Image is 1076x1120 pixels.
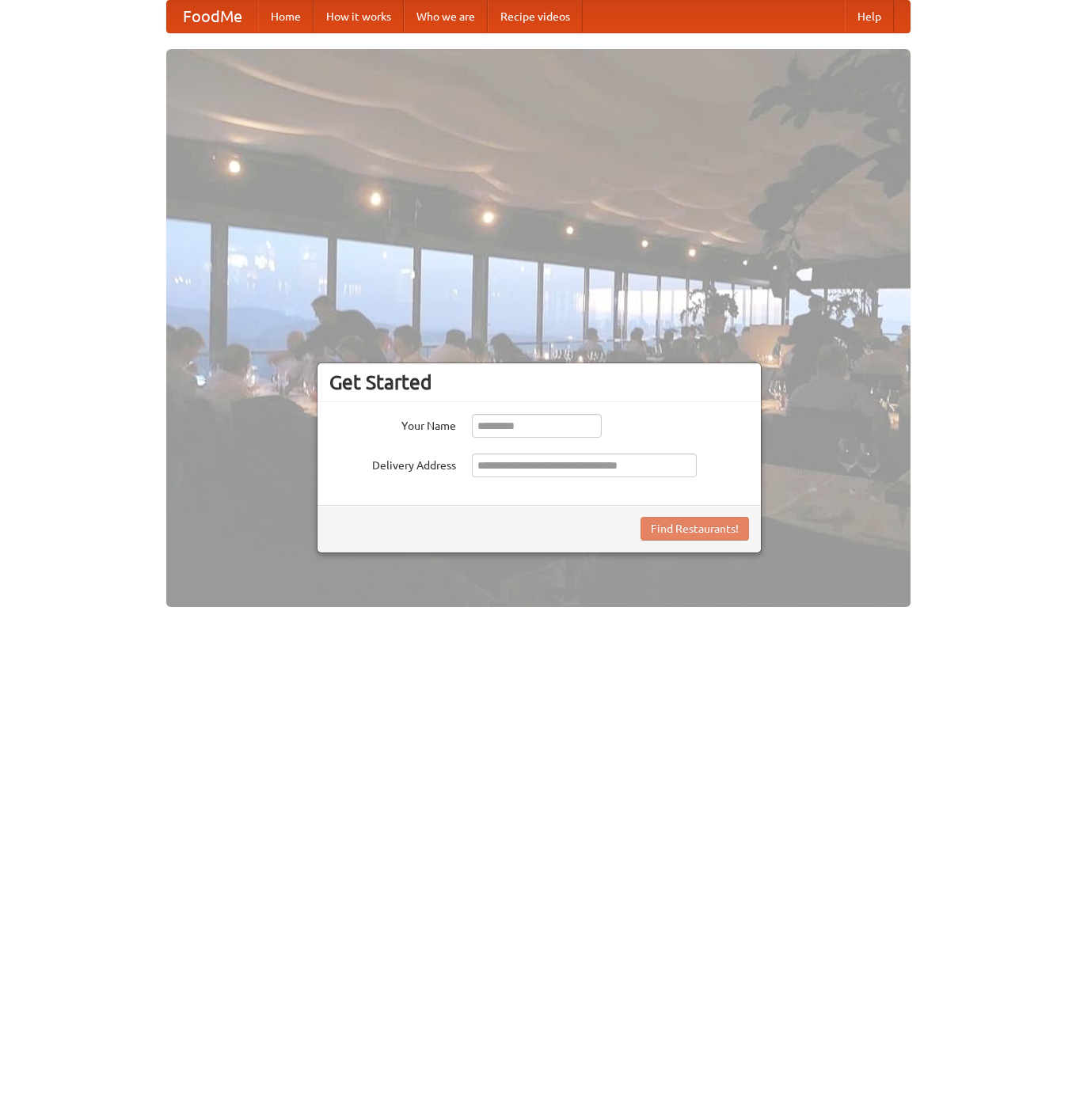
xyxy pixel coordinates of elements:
[404,1,488,32] a: Who we are
[167,1,258,32] a: FoodMe
[845,1,894,32] a: Help
[258,1,314,32] a: Home
[314,1,404,32] a: How it works
[641,517,749,541] button: Find Restaurants!
[329,454,456,473] label: Delivery Address
[488,1,583,32] a: Recipe videos
[329,414,456,434] label: Your Name
[329,370,749,394] h3: Get Started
